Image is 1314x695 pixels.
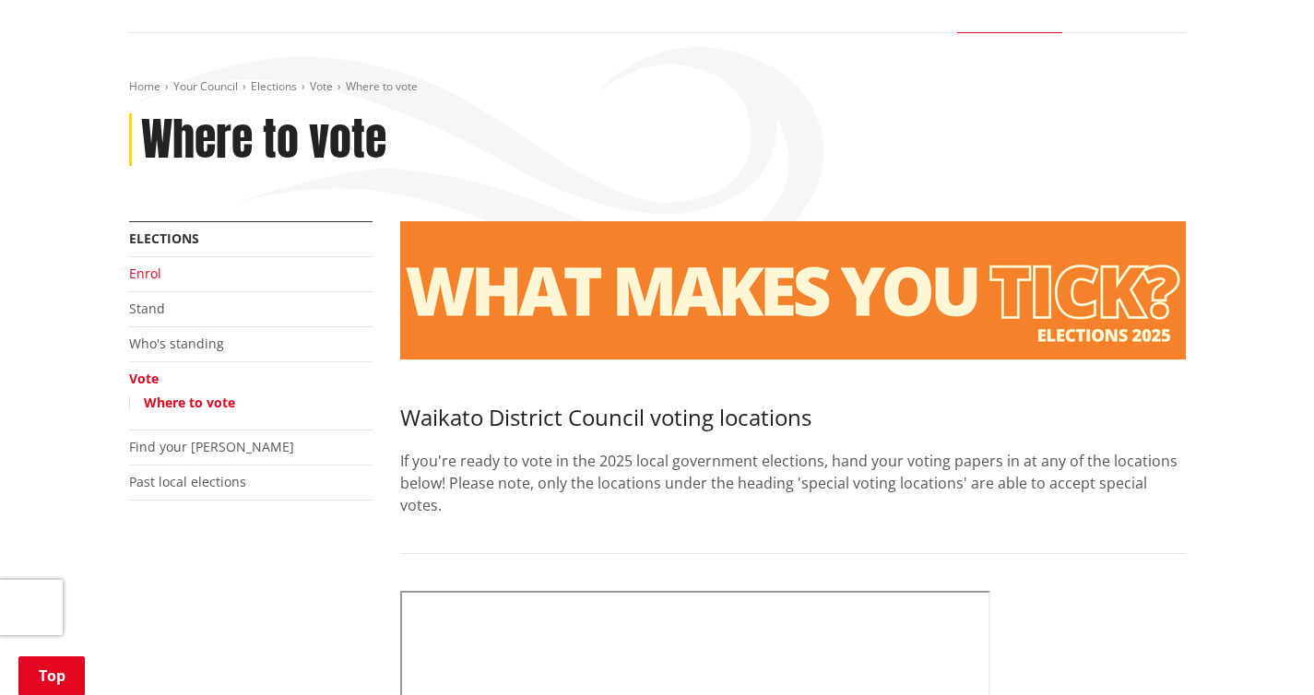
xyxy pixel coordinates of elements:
[18,656,85,695] a: Top
[400,221,1186,359] img: Vote banner
[129,78,160,94] a: Home
[129,265,161,282] a: Enrol
[310,78,333,94] a: Vote
[129,300,165,317] a: Stand
[251,78,297,94] a: Elections
[173,78,238,94] a: Your Council
[346,78,418,94] span: Where to vote
[129,370,159,387] a: Vote
[129,230,199,247] a: Elections
[400,450,1186,516] p: If you're ready to vote in the 2025 local government elections, hand your voting papers in at any...
[1229,618,1296,684] iframe: Messenger Launcher
[129,438,294,455] a: Find your [PERSON_NAME]
[141,113,386,167] h1: Where to vote
[400,405,1186,431] h3: Waikato District Council voting locations
[144,394,235,411] a: Where to vote
[129,473,246,490] a: Past local elections
[129,335,224,352] a: Who's standing
[129,79,1186,95] nav: breadcrumb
